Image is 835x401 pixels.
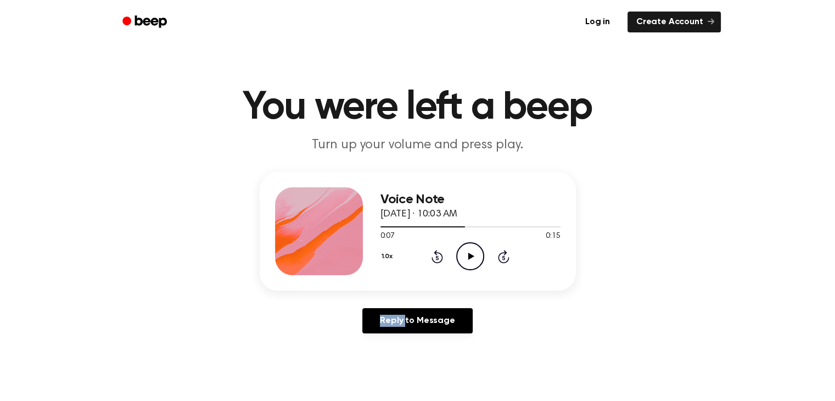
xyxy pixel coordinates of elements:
[115,12,177,33] a: Beep
[380,247,397,266] button: 1.0x
[380,231,395,242] span: 0:07
[380,209,457,219] span: [DATE] · 10:03 AM
[380,192,561,207] h3: Voice Note
[546,231,560,242] span: 0:15
[207,136,629,154] p: Turn up your volume and press play.
[362,308,472,333] a: Reply to Message
[574,9,621,35] a: Log in
[627,12,721,32] a: Create Account
[137,88,699,127] h1: You were left a beep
